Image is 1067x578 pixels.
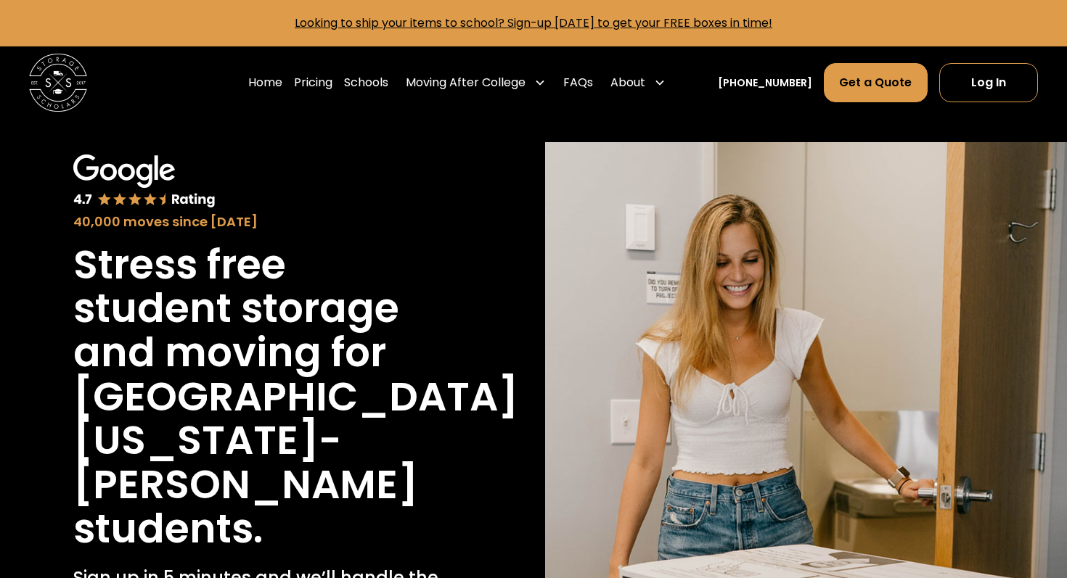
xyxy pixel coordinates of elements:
a: Log In [939,63,1038,102]
a: Pricing [294,62,332,103]
div: 40,000 moves since [DATE] [73,212,449,231]
a: Schools [344,62,388,103]
h1: [GEOGRAPHIC_DATA][US_STATE]-[PERSON_NAME] [73,375,518,507]
h1: students. [73,507,263,551]
a: [PHONE_NUMBER] [718,75,812,91]
a: Looking to ship your items to school? Sign-up [DATE] to get your FREE boxes in time! [295,15,772,31]
img: Google 4.7 star rating [73,154,216,209]
h1: Stress free student storage and moving for [73,243,449,375]
div: About [610,74,645,91]
a: FAQs [563,62,593,103]
a: Get a Quote [824,63,927,102]
a: Home [248,62,282,103]
img: Storage Scholars main logo [29,54,87,112]
div: Moving After College [406,74,526,91]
